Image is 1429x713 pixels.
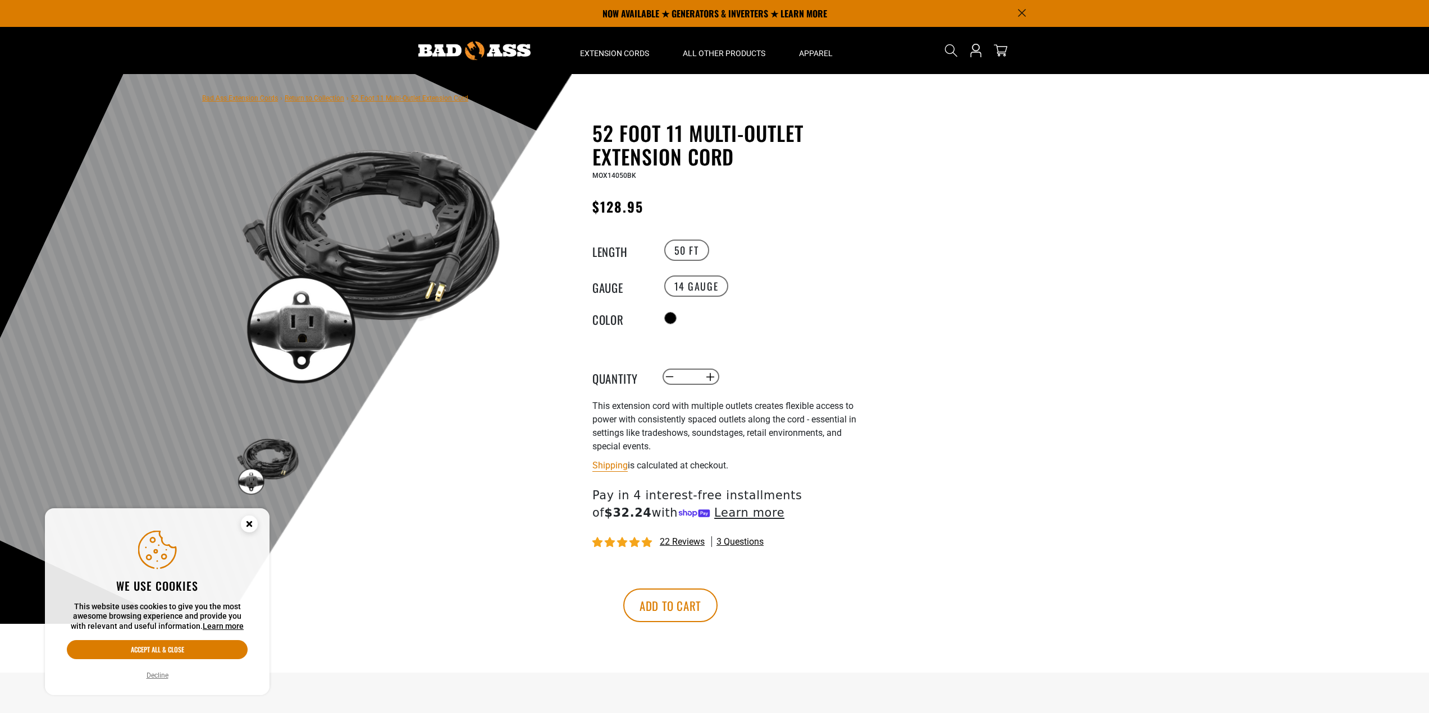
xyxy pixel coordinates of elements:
[592,401,856,452] span: This extension cord with multiple outlets creates flexible access to power with consistently spac...
[235,123,506,394] img: black
[592,311,649,325] legend: Color
[592,243,649,257] legend: Length
[67,602,248,632] p: This website uses cookies to give you the most awesome browsing experience and provide you with r...
[285,94,344,102] a: Return to Collection
[592,172,636,180] span: MOX14050BK
[716,536,764,548] span: 3 questions
[563,27,666,74] summary: Extension Cords
[782,27,850,74] summary: Apparel
[346,94,349,102] span: ›
[418,42,531,60] img: Bad Ass Extension Cords
[664,275,729,297] label: 14 Gauge
[202,91,468,104] nav: breadcrumbs
[351,94,468,102] span: 52 Foot 11 Multi-Outlet Extension Cord
[67,640,248,659] button: Accept all & close
[592,460,628,471] a: Shipping
[580,48,649,58] span: Extension Cords
[203,622,244,631] a: Learn more
[143,670,172,681] button: Decline
[235,432,300,497] img: black
[592,370,649,384] label: Quantity
[45,508,270,696] aside: Cookie Consent
[660,536,705,547] span: 22 reviews
[666,27,782,74] summary: All Other Products
[623,588,718,622] button: Add to cart
[664,240,709,261] label: 50 FT
[799,48,833,58] span: Apparel
[592,537,654,548] span: 4.95 stars
[683,48,765,58] span: All Other Products
[592,196,644,217] span: $128.95
[592,458,868,473] div: is calculated at checkout.
[67,578,248,593] h2: We use cookies
[942,42,960,59] summary: Search
[202,94,278,102] a: Bad Ass Extension Cords
[592,279,649,293] legend: Gauge
[592,121,868,168] h1: 52 Foot 11 Multi-Outlet Extension Cord
[280,94,282,102] span: ›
